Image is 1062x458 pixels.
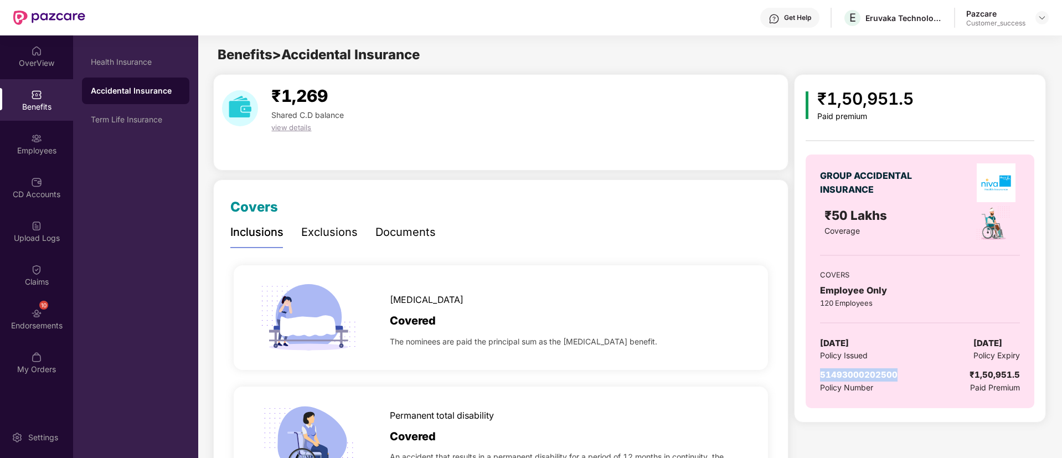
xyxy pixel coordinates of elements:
[973,337,1002,350] span: [DATE]
[820,284,1019,297] div: Employee Only
[849,11,856,24] span: E
[769,13,780,24] img: svg+xml;base64,PHN2ZyBpZD0iSGVscC0zMngzMiIgeG1sbnM9Imh0dHA6Ly93d3cudzMub3JnLzIwMDAvc3ZnIiB3aWR0aD...
[31,352,42,363] img: svg+xml;base64,PHN2ZyBpZD0iTXlfT3JkZXJzIiBkYXRhLW5hbWU9Ik15IE9yZGVycyIgeG1sbnM9Imh0dHA6Ly93d3cudz...
[25,432,61,443] div: Settings
[271,110,344,120] span: Shared C.D balance
[230,224,283,241] div: Inclusions
[820,369,898,380] span: 51493000202500
[39,301,48,310] div: 10
[390,428,436,445] span: Covered
[973,349,1020,362] span: Policy Expiry
[970,368,1020,382] div: ₹1,50,951.5
[91,115,181,124] div: Term Life Insurance
[91,85,181,96] div: Accidental Insurance
[31,89,42,100] img: svg+xml;base64,PHN2ZyBpZD0iQmVuZWZpdHMiIHhtbG5zPSJodHRwOi8vd3d3LnczLm9yZy8yMDAwL3N2ZyIgd2lkdGg9Ij...
[824,208,890,223] span: ₹50 Lakhs
[1038,13,1046,22] img: svg+xml;base64,PHN2ZyBpZD0iRHJvcGRvd24tMzJ4MzIiIHhtbG5zPSJodHRwOi8vd3d3LnczLm9yZy8yMDAwL3N2ZyIgd2...
[977,163,1015,202] img: insurerLogo
[230,197,278,218] div: Covers
[817,112,914,121] div: Paid premium
[390,312,436,330] span: Covered
[390,409,494,423] span: Permanent total disability
[820,349,868,362] span: Policy Issued
[31,177,42,188] img: svg+xml;base64,PHN2ZyBpZD0iQ0RfQWNjb3VudHMiIGRhdGEtbmFtZT0iQ0QgQWNjb3VudHMiIHhtbG5zPSJodHRwOi8vd3...
[31,220,42,231] img: svg+xml;base64,PHN2ZyBpZD0iVXBsb2FkX0xvZ3MiIGRhdGEtbmFtZT0iVXBsb2FkIExvZ3MiIHhtbG5zPSJodHRwOi8vd3...
[820,383,873,392] span: Policy Number
[806,91,808,119] img: icon
[390,336,657,348] span: The nominees are paid the principal sum as the [MEDICAL_DATA] benefit.
[820,337,849,350] span: [DATE]
[271,123,311,132] span: view details
[271,86,328,106] span: ₹1,269
[256,265,361,370] img: icon
[31,133,42,144] img: svg+xml;base64,PHN2ZyBpZD0iRW1wbG95ZWVzIiB4bWxucz0iaHR0cDovL3d3dy53My5vcmcvMjAwMC9zdmciIHdpZHRoPS...
[31,308,42,319] img: svg+xml;base64,PHN2ZyBpZD0iRW5kb3JzZW1lbnRzIiB4bWxucz0iaHR0cDovL3d3dy53My5vcmcvMjAwMC9zdmciIHdpZH...
[824,226,860,235] span: Coverage
[820,297,1019,308] div: 120 Employees
[301,224,358,241] div: Exclusions
[12,432,23,443] img: svg+xml;base64,PHN2ZyBpZD0iU2V0dGluZy0yMHgyMCIgeG1sbnM9Imh0dHA6Ly93d3cudzMub3JnLzIwMDAvc3ZnIiB3aW...
[865,13,943,23] div: Eruvaka Technologies Private Limited
[31,45,42,56] img: svg+xml;base64,PHN2ZyBpZD0iSG9tZSIgeG1sbnM9Imh0dHA6Ly93d3cudzMub3JnLzIwMDAvc3ZnIiB3aWR0aD0iMjAiIG...
[390,293,463,307] span: [MEDICAL_DATA]
[784,13,811,22] div: Get Help
[13,11,85,25] img: New Pazcare Logo
[222,90,258,126] img: download
[975,205,1011,241] img: policyIcon
[820,169,917,197] div: GROUP ACCIDENTAL INSURANCE
[966,19,1025,28] div: Customer_success
[966,8,1025,19] div: Pazcare
[970,382,1020,394] span: Paid Premium
[218,47,420,63] span: Benefits > Accidental Insurance
[817,86,914,112] div: ₹1,50,951.5
[820,269,1019,280] div: COVERS
[31,264,42,275] img: svg+xml;base64,PHN2ZyBpZD0iQ2xhaW0iIHhtbG5zPSJodHRwOi8vd3d3LnczLm9yZy8yMDAwL3N2ZyIgd2lkdGg9IjIwIi...
[375,224,436,241] div: Documents
[91,58,181,66] div: Health Insurance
